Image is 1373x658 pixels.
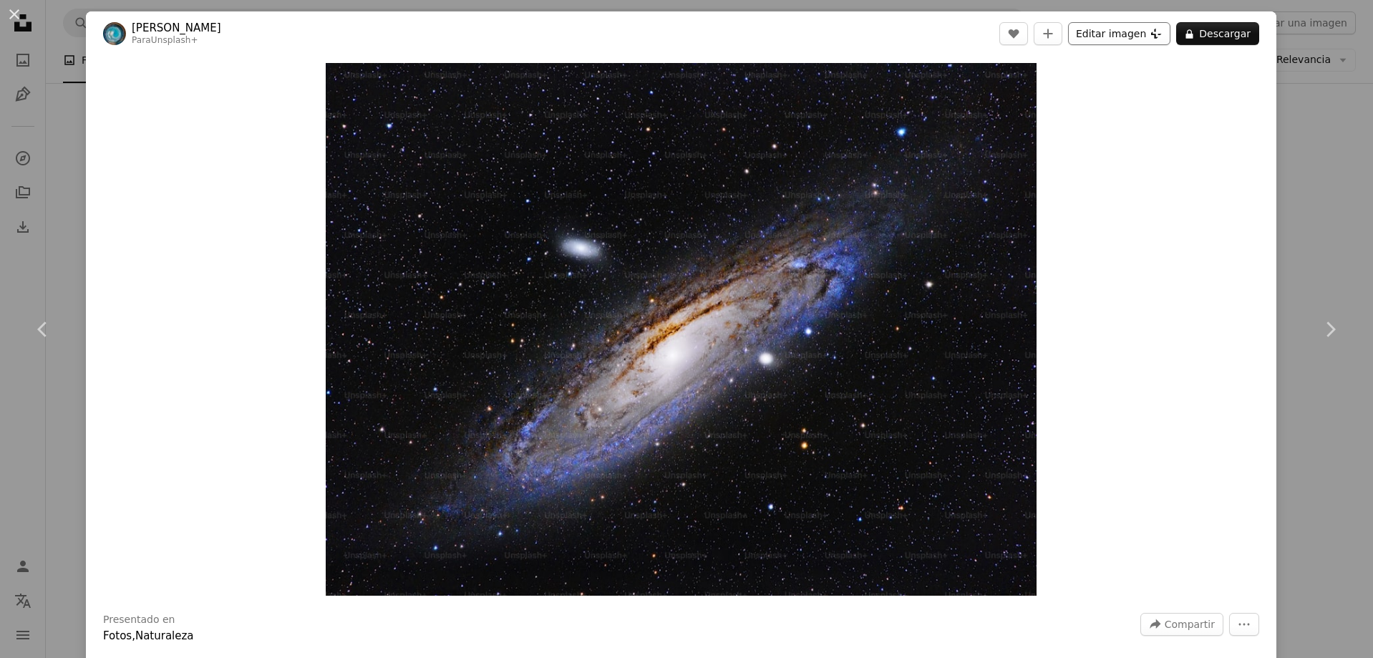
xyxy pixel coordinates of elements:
div: Para [132,35,221,47]
span: Compartir [1165,614,1215,635]
button: Añade a la colección [1034,22,1062,45]
button: Más acciones [1229,613,1259,636]
img: Ve al perfil de Arnaud Mariat [103,22,126,45]
button: Me gusta [999,22,1028,45]
button: Compartir esta imagen [1140,613,1223,636]
button: Descargar [1176,22,1259,45]
h3: Presentado en [103,613,175,627]
span: , [132,629,135,642]
a: Fotos [103,629,132,642]
a: Siguiente [1287,261,1373,398]
button: Editar imagen [1068,22,1170,45]
a: Unsplash+ [151,35,198,45]
a: [PERSON_NAME] [132,21,221,35]
button: Ampliar en esta imagen [326,63,1036,596]
a: Naturaleza [135,629,194,642]
img: Una galaxia en el espacio [326,63,1036,596]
